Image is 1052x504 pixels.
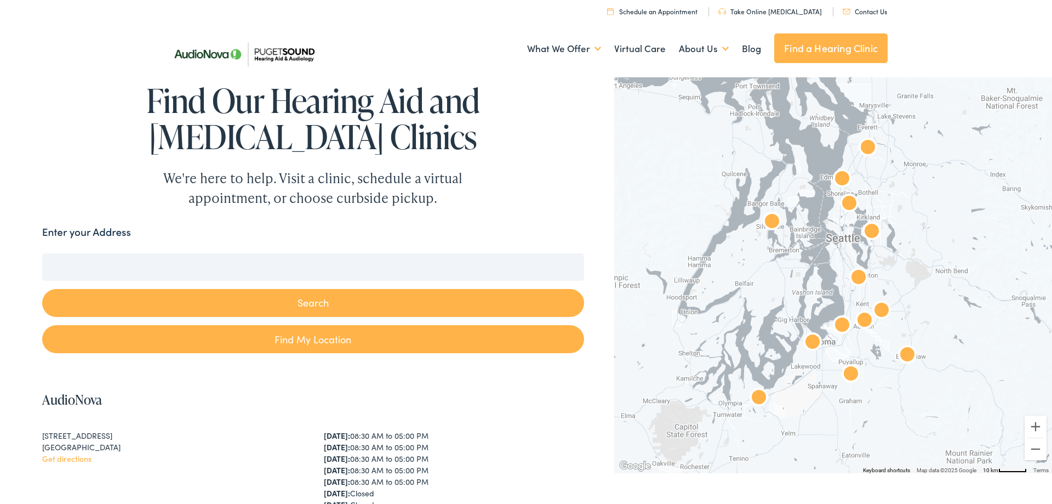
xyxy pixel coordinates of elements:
[983,467,998,473] span: 10 km
[617,459,653,473] a: Open this area in Google Maps (opens a new window)
[1033,467,1049,473] a: Terms (opens in new tab)
[324,465,350,475] strong: [DATE]:
[42,390,102,409] a: AudioNova
[843,7,887,16] a: Contact Us
[614,29,666,69] a: Virtual Care
[825,309,860,344] div: AudioNova
[607,8,614,15] img: utility icon
[980,466,1030,473] button: Map Scale: 10 km per 48 pixels
[324,488,350,499] strong: [DATE]:
[917,467,976,473] span: Map data ©2025 Google
[42,289,584,317] button: Search
[795,326,830,361] div: AudioNova
[718,7,822,16] a: Take Online [MEDICAL_DATA]
[1025,438,1047,460] button: Zoom out
[742,29,761,69] a: Blog
[864,294,899,329] div: AudioNova
[863,467,910,474] button: Keyboard shortcuts
[841,261,876,296] div: AudioNova
[774,33,888,63] a: Find a Hearing Clinic
[138,168,488,208] div: We're here to help. Visit a clinic, schedule a virtual appointment, or choose curbside pickup.
[854,215,889,250] div: AudioNova
[1025,416,1047,438] button: Zoom in
[324,453,350,464] strong: [DATE]:
[850,131,885,166] div: Puget Sound Hearing Aid &#038; Audiology by AudioNova
[324,430,350,441] strong: [DATE]:
[890,338,925,373] div: AudioNova
[843,9,850,14] img: utility icon
[324,476,350,487] strong: [DATE]:
[741,381,776,416] div: AudioNova
[324,441,350,452] strong: [DATE]:
[847,304,882,339] div: AudioNova
[527,29,601,69] a: What We Offer
[617,459,653,473] img: Google
[42,453,92,464] a: Get directions
[825,162,860,197] div: AudioNova
[42,253,584,281] input: Enter your address or zip code
[42,430,302,441] div: [STREET_ADDRESS]
[42,441,302,453] div: [GEOGRAPHIC_DATA]
[42,224,131,240] label: Enter your Address
[607,7,697,16] a: Schedule an Appointment
[832,187,867,222] div: AudioNova
[679,29,729,69] a: About Us
[833,358,868,393] div: AudioNova
[42,325,584,353] a: Find My Location
[718,8,726,15] img: utility icon
[754,205,790,240] div: AudioNova
[42,82,584,155] h1: Find Our Hearing Aid and [MEDICAL_DATA] Clinics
